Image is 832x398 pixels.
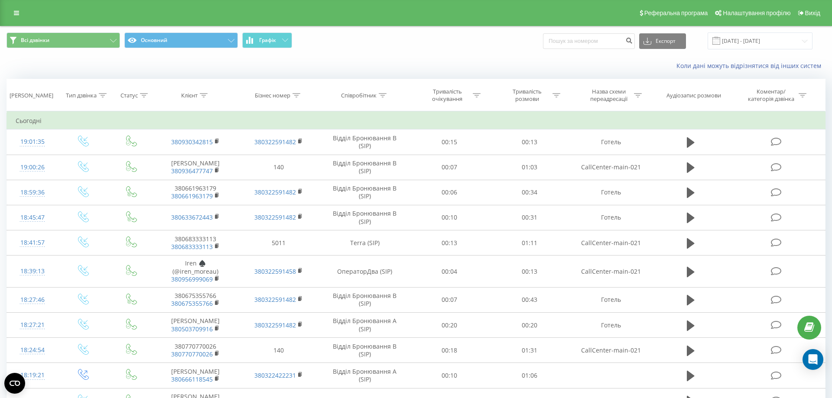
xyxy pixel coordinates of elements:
[723,10,790,16] span: Налаштування профілю
[569,230,653,256] td: CallCenter-main-021
[237,155,320,180] td: 140
[171,375,213,383] a: 380666118545
[644,10,708,16] span: Реферальна програма
[171,213,213,221] a: 380633672443
[424,88,471,103] div: Тривалість очікування
[803,349,823,370] div: Open Intercom Messenger
[543,33,635,49] input: Пошук за номером
[409,129,489,155] td: 00:15
[171,299,213,307] a: 380675355766
[746,88,796,103] div: Коментар/категорія дзвінка
[171,167,213,175] a: 380936477747
[409,230,489,256] td: 00:13
[569,129,653,155] td: Готель
[254,213,296,221] a: 380322591482
[341,92,377,99] div: Співробітник
[254,295,296,304] a: 380322591482
[320,155,409,180] td: Відділ Бронювання B (SIP)
[16,234,49,251] div: 18:41:57
[16,133,49,150] div: 19:01:35
[320,256,409,288] td: ОператорДва (SIP)
[21,37,49,44] span: Всі дзвінки
[320,205,409,230] td: Відділ Бронювання B (SIP)
[320,129,409,155] td: Відділ Бронювання B (SIP)
[489,363,569,388] td: 01:06
[255,92,290,99] div: Бізнес номер
[320,230,409,256] td: Terra (SIP)
[489,313,569,338] td: 00:20
[16,291,49,308] div: 18:27:46
[320,363,409,388] td: Відділ Бронювання A (SIP)
[16,263,49,280] div: 18:39:13
[154,287,237,312] td: 380675355766
[254,321,296,329] a: 380322591482
[320,287,409,312] td: Відділ Бронювання B (SIP)
[254,267,296,275] a: 380322591458
[254,138,296,146] a: 380322591482
[254,188,296,196] a: 380322591482
[237,230,320,256] td: 5011
[10,92,53,99] div: [PERSON_NAME]
[585,88,632,103] div: Назва схеми переадресації
[16,184,49,201] div: 18:59:36
[171,138,213,146] a: 380930342815
[805,10,820,16] span: Вихід
[569,313,653,338] td: Готель
[409,287,489,312] td: 00:07
[489,155,569,180] td: 01:03
[16,367,49,384] div: 18:19:21
[16,342,49,359] div: 18:24:54
[154,230,237,256] td: 380683333113
[7,112,825,129] td: Сьогодні
[489,180,569,205] td: 00:34
[409,155,489,180] td: 00:07
[489,338,569,363] td: 01:31
[409,180,489,205] td: 00:06
[16,159,49,176] div: 19:00:26
[504,88,550,103] div: Тривалість розмови
[489,256,569,288] td: 00:13
[569,287,653,312] td: Готель
[154,313,237,338] td: [PERSON_NAME]
[171,243,213,251] a: 380683333113
[489,129,569,155] td: 00:13
[666,92,721,99] div: Аудіозапис розмови
[676,61,825,70] a: Коли дані можуть відрізнятися вiд інших систем
[171,325,213,333] a: 380503709916
[154,180,237,205] td: 380661963179
[569,338,653,363] td: CallCenter-main-021
[171,192,213,200] a: 380661963179
[154,155,237,180] td: [PERSON_NAME]
[409,313,489,338] td: 00:20
[639,33,686,49] button: Експорт
[489,205,569,230] td: 00:31
[320,338,409,363] td: Відділ Бронювання B (SIP)
[569,180,653,205] td: Готель
[154,363,237,388] td: [PERSON_NAME]
[489,287,569,312] td: 00:43
[409,338,489,363] td: 00:18
[171,275,213,283] a: 380956999069
[254,371,296,379] a: 380322422231
[154,338,237,363] td: 380770770026
[4,373,25,394] button: Open CMP widget
[16,209,49,226] div: 18:45:47
[237,338,320,363] td: 140
[409,256,489,288] td: 00:04
[6,32,120,48] button: Всі дзвінки
[320,313,409,338] td: Відділ Бронювання A (SIP)
[181,92,198,99] div: Клієнт
[320,180,409,205] td: Відділ Бронювання B (SIP)
[171,350,213,358] a: 380770770026
[569,205,653,230] td: Готель
[120,92,138,99] div: Статус
[409,363,489,388] td: 00:10
[16,317,49,333] div: 18:27:21
[66,92,97,99] div: Тип дзвінка
[569,256,653,288] td: CallCenter-main-021
[154,256,237,288] td: Iren ♠️ (@iren_moreau)
[124,32,238,48] button: Основний
[259,37,276,43] span: Графік
[242,32,292,48] button: Графік
[569,155,653,180] td: CallCenter-main-021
